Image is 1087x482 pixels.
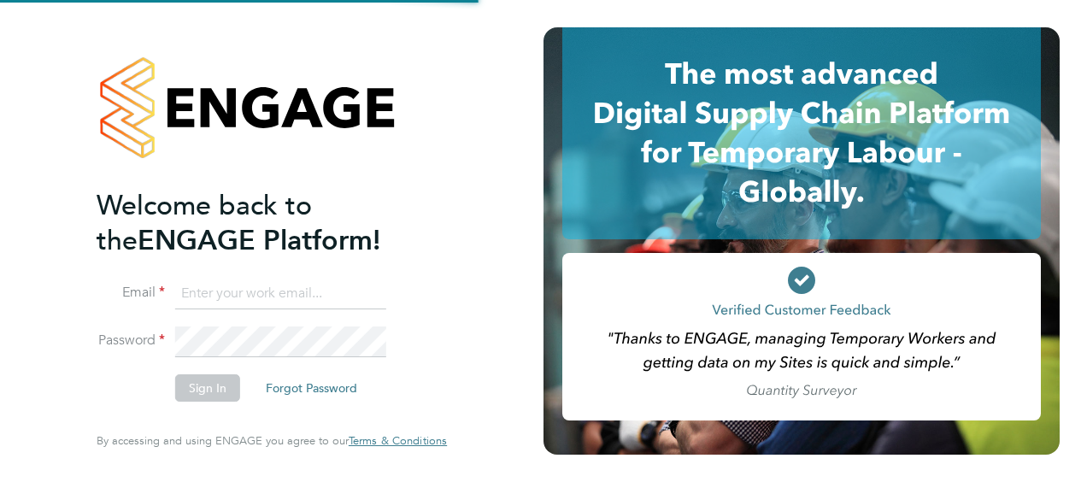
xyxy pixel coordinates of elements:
span: By accessing and using ENGAGE you agree to our [97,433,447,448]
button: Sign In [175,374,240,402]
h2: ENGAGE Platform! [97,188,430,258]
a: Terms & Conditions [349,434,447,448]
input: Enter your work email... [175,279,386,309]
label: Email [97,284,165,302]
button: Forgot Password [252,374,371,402]
span: Terms & Conditions [349,433,447,448]
span: Welcome back to the [97,189,312,257]
label: Password [97,332,165,350]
